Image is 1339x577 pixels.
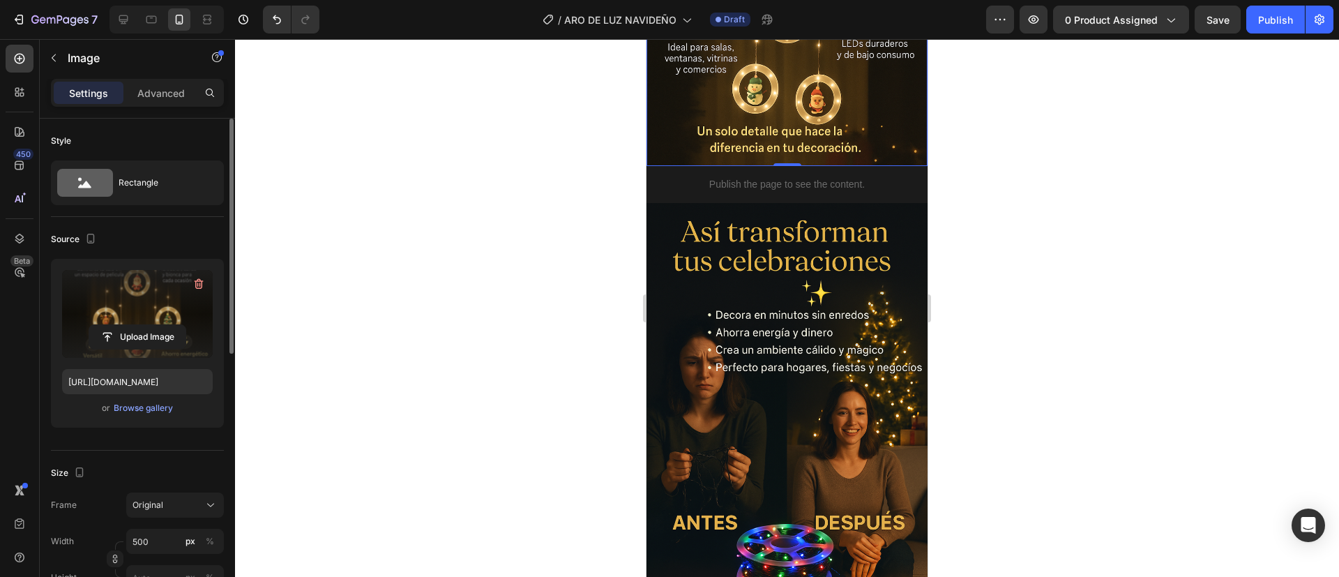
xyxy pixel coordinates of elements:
[1195,6,1241,33] button: Save
[263,6,319,33] div: Undo/Redo
[126,493,224,518] button: Original
[114,402,173,414] div: Browse gallery
[113,401,174,415] button: Browse gallery
[1053,6,1189,33] button: 0 product assigned
[6,6,104,33] button: 7
[91,11,98,28] p: 7
[51,230,99,249] div: Source
[51,135,71,147] div: Style
[119,167,204,199] div: Rectangle
[89,324,186,350] button: Upload Image
[133,499,163,511] span: Original
[137,86,185,100] p: Advanced
[10,255,33,267] div: Beta
[1246,6,1305,33] button: Publish
[558,13,561,27] span: /
[186,535,195,548] div: px
[1065,13,1158,27] span: 0 product assigned
[202,533,218,550] button: px
[51,499,77,511] label: Frame
[69,86,108,100] p: Settings
[126,529,224,554] input: px%
[724,13,745,26] span: Draft
[51,464,88,483] div: Size
[68,50,186,66] p: Image
[62,369,213,394] input: https://example.com/image.jpg
[1292,509,1325,542] div: Open Intercom Messenger
[564,13,676,27] span: ARO DE LUZ NAVIDEÑO
[102,400,110,417] span: or
[1258,13,1293,27] div: Publish
[206,535,214,548] div: %
[646,39,928,577] iframe: Design area
[13,149,33,160] div: 450
[182,533,199,550] button: %
[51,535,74,548] label: Width
[1206,14,1230,26] span: Save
